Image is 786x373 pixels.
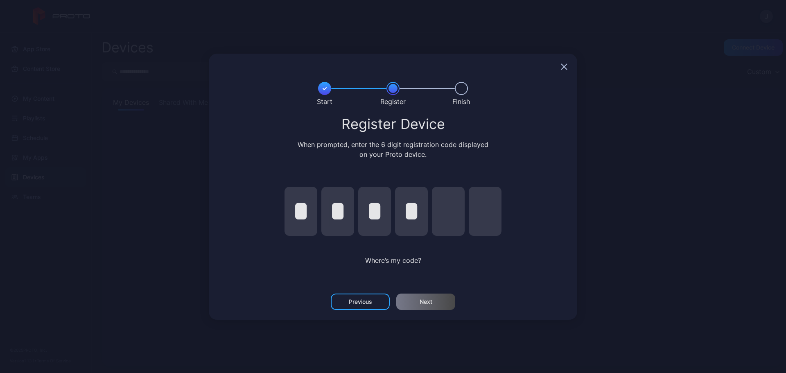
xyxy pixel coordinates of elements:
span: Where’s my code? [365,256,421,264]
div: Previous [349,298,372,305]
div: Register [380,97,406,106]
div: Register Device [219,117,567,131]
div: Finish [452,97,470,106]
div: Next [420,298,432,305]
button: Next [396,294,455,310]
input: pin code 1 of 6 [285,187,317,236]
input: pin code 3 of 6 [358,187,391,236]
button: Previous [331,294,390,310]
div: When prompted, enter the 6 digit registration code displayed on your Proto device. [296,140,490,159]
input: pin code 2 of 6 [321,187,354,236]
div: Start [317,97,332,106]
input: pin code 6 of 6 [469,187,501,236]
input: pin code 4 of 6 [395,187,428,236]
input: pin code 5 of 6 [432,187,465,236]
